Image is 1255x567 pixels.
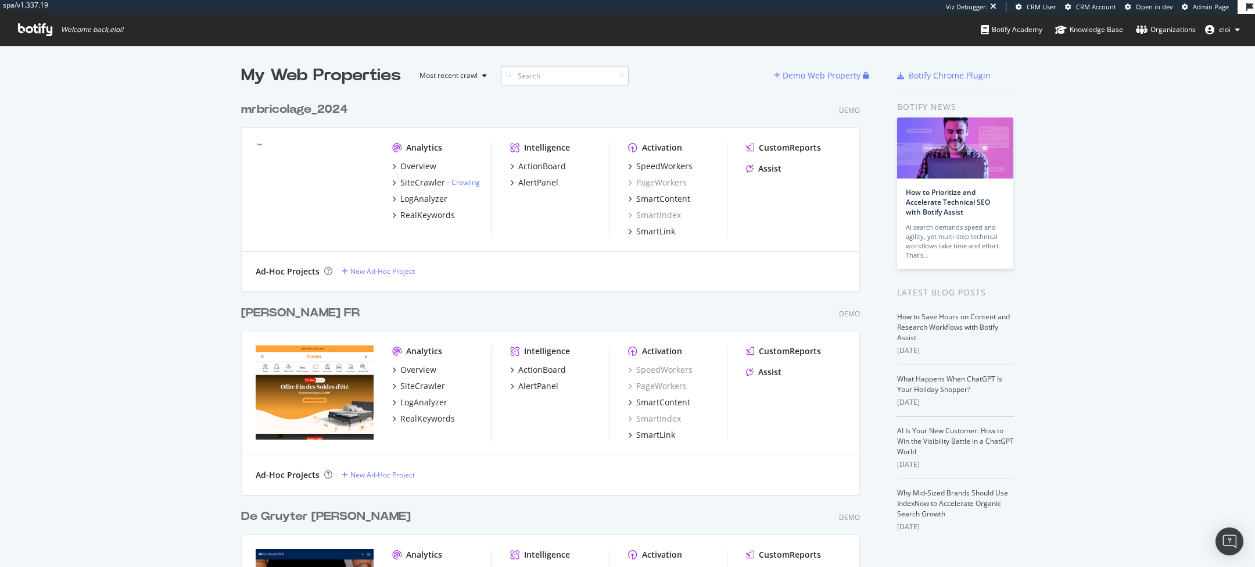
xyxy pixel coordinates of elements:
a: How to Prioritize and Accelerate Technical SEO with Botify Assist [906,187,990,217]
a: SpeedWorkers [628,364,693,376]
div: De Gruyter [PERSON_NAME] [241,508,411,525]
div: LogAnalyzer [400,397,447,408]
img: How to Prioritize and Accelerate Technical SEO with Botify Assist [897,117,1013,179]
span: CRM Account [1076,2,1116,11]
div: CustomReports [759,142,821,154]
div: RealKeywords [400,413,455,425]
div: Activation [642,345,682,357]
a: What Happens When ChatGPT Is Your Holiday Shopper? [897,374,1002,394]
div: Assist [758,366,781,378]
div: Most recent crawl [419,72,478,79]
div: ActionBoard [518,364,566,376]
a: Knowledge Base [1055,14,1123,45]
a: Admin Page [1182,2,1229,12]
div: - [447,177,480,187]
div: Analytics [406,549,442,561]
div: Analytics [406,345,442,357]
a: New Ad-Hoc Project [342,470,415,480]
a: CustomReports [746,549,821,561]
a: LogAnalyzer [392,397,447,408]
div: Organizations [1136,24,1196,35]
img: mrbricolage_2024 [256,142,374,236]
a: RealKeywords [392,209,455,221]
div: Botify news [897,101,1014,113]
span: Admin Page [1193,2,1229,11]
div: My Web Properties [241,64,401,87]
div: Intelligence [524,345,570,357]
a: ActionBoard [510,364,566,376]
div: CustomReports [759,345,821,357]
div: Analytics [406,142,442,154]
a: AI Is Your New Customer: How to Win the Visibility Battle in a ChatGPT World [897,426,1014,457]
button: Demo Web Property [774,66,863,85]
a: LogAnalyzer [392,193,447,205]
div: Botify Academy [981,24,1042,35]
div: mrbricolage_2024 [241,101,348,118]
a: Why Mid-Sized Brands Should Use IndexNow to Accelerate Organic Search Growth [897,488,1008,519]
a: Open in dev [1125,2,1173,12]
span: Open in dev [1136,2,1173,11]
a: Overview [392,364,436,376]
a: SmartIndex [628,413,681,425]
div: Open Intercom Messenger [1215,527,1243,555]
div: Demo [839,105,860,115]
div: CustomReports [759,549,821,561]
a: Botify Academy [981,14,1042,45]
a: SpeedWorkers [628,161,693,172]
div: Knowledge Base [1055,24,1123,35]
div: AI search demands speed and agility, yet multi-step technical workflows take time and effort. Tha... [906,223,1005,260]
a: CRM User [1016,2,1056,12]
a: Assist [746,366,781,378]
div: [DATE] [897,345,1014,356]
div: Viz Debugger: [946,2,988,12]
div: [DATE] [897,397,1014,408]
div: [PERSON_NAME] FR [241,305,360,322]
div: Ad-Hoc Projects [256,266,320,277]
a: CustomReports [746,142,821,154]
a: [PERSON_NAME] FR [241,305,364,322]
button: Most recent crawl [410,66,492,85]
a: SiteCrawler [392,380,445,392]
div: RealKeywords [400,209,455,221]
div: AlertPanel [518,177,558,188]
a: CRM Account [1065,2,1116,12]
a: CustomReports [746,345,821,357]
div: New Ad-Hoc Project [350,266,415,276]
div: AlertPanel [518,380,558,392]
div: SpeedWorkers [636,161,693,172]
div: Intelligence [524,549,570,561]
div: SmartLink [636,226,675,237]
a: SmartIndex [628,209,681,221]
a: SmartLink [628,429,675,441]
a: mrbricolage_2024 [241,101,353,118]
a: Botify Chrome Plugin [897,70,991,81]
div: SmartContent [636,397,690,408]
div: [DATE] [897,459,1014,470]
div: PageWorkers [628,177,687,188]
div: ActionBoard [518,161,566,172]
a: How to Save Hours on Content and Research Workflows with Botify Assist [897,312,1010,343]
div: Overview [400,364,436,376]
div: Assist [758,163,781,174]
a: PageWorkers [628,380,687,392]
a: New Ad-Hoc Project [342,266,415,276]
div: Activation [642,142,682,154]
div: Activation [642,549,682,561]
div: Intelligence [524,142,570,154]
div: SiteCrawler [400,177,445,188]
img: Emma Sleep FR [256,345,374,440]
a: SmartLink [628,226,675,237]
span: Welcome back, eloi ! [61,25,123,34]
a: SmartContent [628,397,690,408]
div: LogAnalyzer [400,193,447,205]
div: Demo [839,512,860,522]
div: [DATE] [897,522,1014,532]
a: RealKeywords [392,413,455,425]
a: Overview [392,161,436,172]
div: SmartContent [636,193,690,205]
div: Ad-Hoc Projects [256,469,320,481]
